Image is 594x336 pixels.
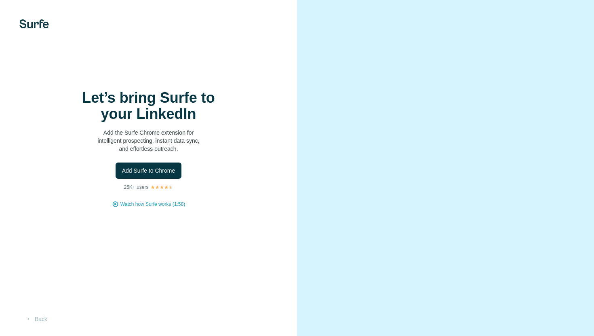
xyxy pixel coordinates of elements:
button: Back [19,312,53,326]
p: Add the Surfe Chrome extension for intelligent prospecting, instant data sync, and effortless out... [68,129,230,153]
img: Rating Stars [150,185,173,190]
button: Add Surfe to Chrome [116,163,182,179]
img: Surfe's logo [19,19,49,28]
p: 25K+ users [124,184,148,191]
span: Add Surfe to Chrome [122,167,175,175]
h1: Let’s bring Surfe to your LinkedIn [68,90,230,122]
button: Watch how Surfe works (1:58) [120,201,185,208]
